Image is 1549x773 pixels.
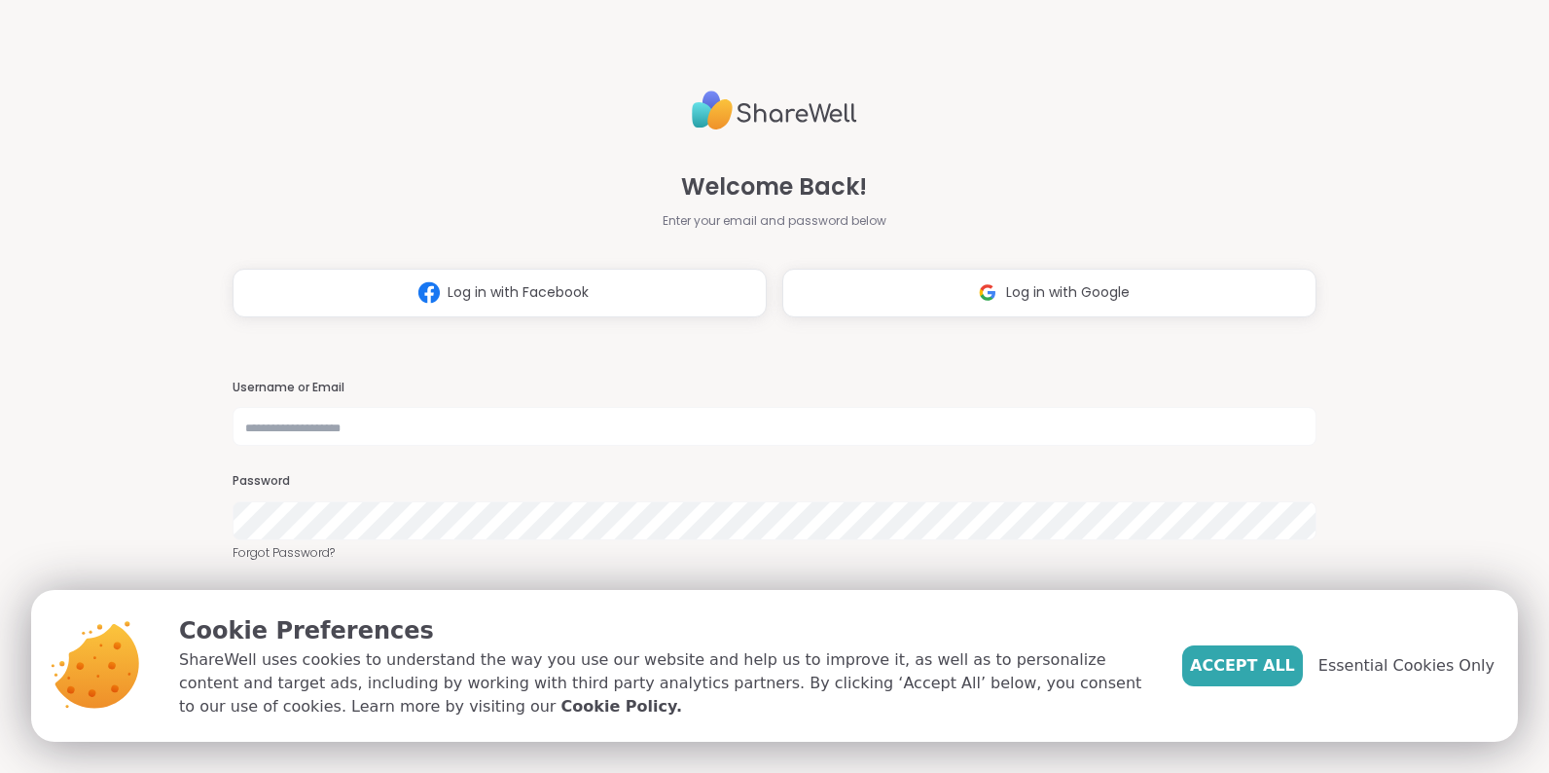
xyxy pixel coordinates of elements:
button: Accept All [1182,645,1303,686]
p: Cookie Preferences [179,613,1151,648]
button: Log in with Facebook [233,269,767,317]
h3: Password [233,473,1316,490]
span: Log in with Google [1006,282,1130,303]
img: ShareWell Logomark [969,275,1006,311]
span: Welcome Back! [681,169,867,204]
span: Log in with Facebook [448,282,589,303]
img: ShareWell Logomark [411,275,448,311]
span: Essential Cookies Only [1318,654,1495,678]
img: ShareWell Logo [692,83,857,138]
a: Cookie Policy. [561,695,682,718]
span: Accept All [1190,654,1295,678]
span: Enter your email and password below [663,212,886,230]
a: Forgot Password? [233,544,1316,562]
p: ShareWell uses cookies to understand the way you use our website and help us to improve it, as we... [179,648,1151,718]
button: Log in with Google [782,269,1316,317]
h3: Username or Email [233,380,1316,396]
